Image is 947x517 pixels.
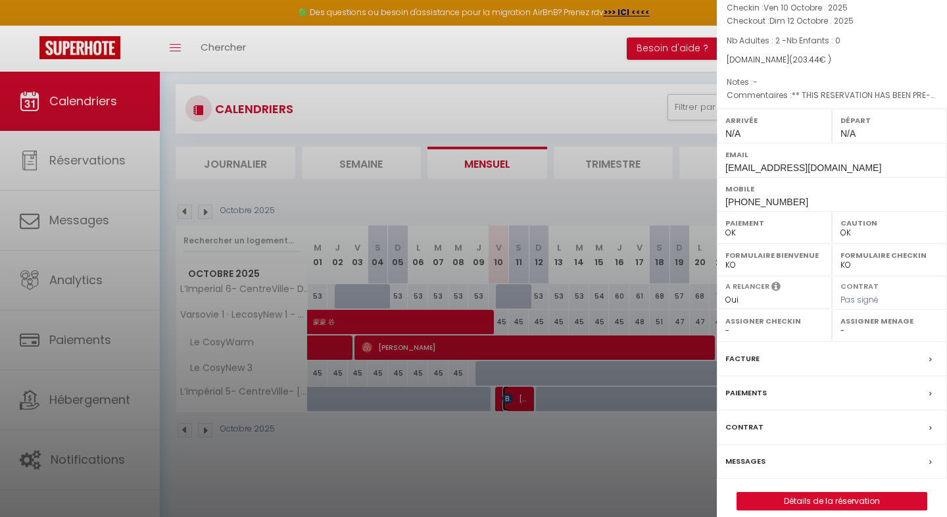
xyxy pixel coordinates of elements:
[725,128,741,139] span: N/A
[725,148,938,161] label: Email
[840,216,938,230] label: Caution
[840,294,879,305] span: Pas signé
[753,76,758,87] span: -
[840,128,856,139] span: N/A
[764,2,848,13] span: Ven 10 Octobre . 2025
[725,182,938,195] label: Mobile
[771,281,781,295] i: Sélectionner OUI si vous souhaiter envoyer les séquences de messages post-checkout
[737,492,927,510] button: Détails de la réservation
[725,281,769,292] label: A relancer
[789,54,831,65] span: ( € )
[840,114,938,127] label: Départ
[840,281,879,289] label: Contrat
[725,314,823,328] label: Assigner Checkin
[725,114,823,127] label: Arrivée
[725,455,765,468] label: Messages
[725,420,764,434] label: Contrat
[792,54,819,65] span: 203.44
[727,35,840,46] span: Nb Adultes : 2 -
[727,54,937,66] div: [DOMAIN_NAME]
[725,162,881,173] span: [EMAIL_ADDRESS][DOMAIN_NAME]
[727,76,937,89] p: Notes :
[725,216,823,230] label: Paiement
[737,493,927,510] a: Détails de la réservation
[727,1,937,14] p: Checkin :
[840,314,938,328] label: Assigner Menage
[725,249,823,262] label: Formulaire Bienvenue
[725,197,808,207] span: [PHONE_NUMBER]
[725,386,767,400] label: Paiements
[727,14,937,28] p: Checkout :
[840,249,938,262] label: Formulaire Checkin
[725,352,760,366] label: Facture
[769,15,854,26] span: Dim 12 Octobre . 2025
[727,89,937,102] p: Commentaires :
[787,35,840,46] span: Nb Enfants : 0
